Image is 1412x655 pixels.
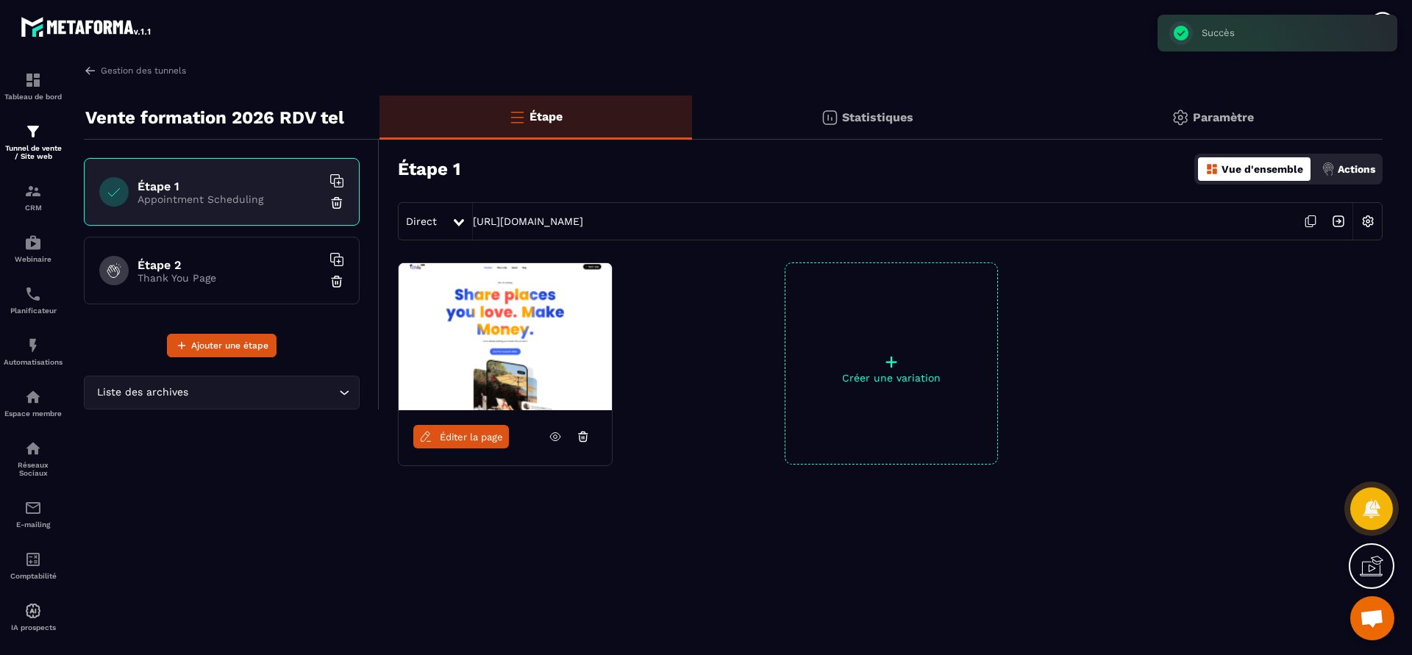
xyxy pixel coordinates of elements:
p: Tableau de bord [4,93,63,101]
p: Automatisations [4,358,63,366]
p: CRM [4,204,63,212]
img: formation [24,182,42,200]
img: automations [24,234,42,251]
span: Direct [406,215,437,227]
img: email [24,499,42,517]
span: Liste des archives [93,384,191,401]
img: image [399,263,612,410]
p: Webinaire [4,255,63,263]
p: Réseaux Sociaux [4,461,63,477]
input: Search for option [191,384,335,401]
p: Vue d'ensemble [1222,163,1303,175]
a: emailemailE-mailing [4,488,63,540]
img: arrow-next.bcc2205e.svg [1324,207,1352,235]
img: setting-w.858f3a88.svg [1354,207,1382,235]
img: automations [24,602,42,620]
p: E-mailing [4,520,63,529]
p: + [785,351,997,372]
a: formationformationCRM [4,171,63,223]
p: Statistiques [842,110,913,124]
img: formation [24,123,42,140]
img: setting-gr.5f69749f.svg [1172,109,1189,126]
a: social-networksocial-networkRéseaux Sociaux [4,429,63,488]
p: IA prospects [4,623,63,631]
p: Comptabilité [4,572,63,580]
p: Thank You Page [138,272,321,284]
img: dashboard-orange.40269519.svg [1205,162,1219,176]
a: accountantaccountantComptabilité [4,540,63,591]
img: accountant [24,551,42,568]
img: automations [24,337,42,354]
img: trash [329,196,344,210]
a: [URL][DOMAIN_NAME] [473,215,583,227]
img: scheduler [24,285,42,303]
img: actions.d6e523a2.png [1322,162,1335,176]
img: logo [21,13,153,40]
h6: Étape 2 [138,258,321,272]
h6: Étape 1 [138,179,321,193]
h3: Étape 1 [398,159,460,179]
a: Éditer la page [413,425,509,448]
a: automationsautomationsAutomatisations [4,326,63,377]
a: schedulerschedulerPlanificateur [4,274,63,326]
img: trash [329,274,344,289]
p: Appointment Scheduling [138,193,321,205]
p: Créer une variation [785,372,997,384]
div: Search for option [84,376,360,409]
p: Actions [1338,163,1375,175]
p: Vente formation 2026 RDV tel [85,103,344,132]
p: Espace membre [4,409,63,418]
img: social-network [24,440,42,457]
a: Gestion des tunnels [84,64,186,77]
a: formationformationTunnel de vente / Site web [4,112,63,171]
span: Ajouter une étape [191,338,268,353]
img: automations [24,388,42,406]
img: stats.20deebd0.svg [821,109,838,126]
img: bars-o.4a397970.svg [508,108,526,126]
button: Ajouter une étape [167,334,277,357]
p: Tunnel de vente / Site web [4,144,63,160]
a: Ouvrir le chat [1350,596,1394,640]
p: Paramètre [1193,110,1254,124]
img: arrow [84,64,97,77]
p: Planificateur [4,307,63,315]
p: Étape [529,110,563,124]
a: formationformationTableau de bord [4,60,63,112]
span: Éditer la page [440,432,503,443]
img: formation [24,71,42,89]
a: automationsautomationsWebinaire [4,223,63,274]
a: automationsautomationsEspace membre [4,377,63,429]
